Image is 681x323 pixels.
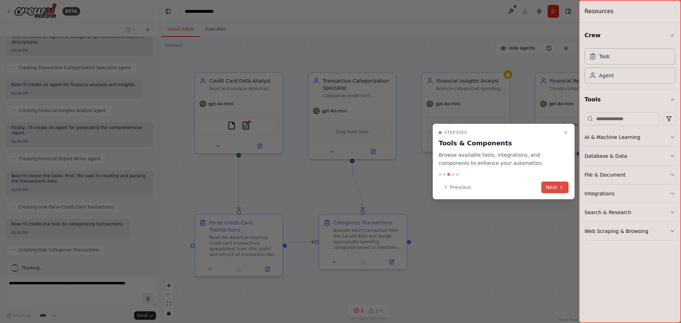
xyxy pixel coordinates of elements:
button: Hide left sidebar [163,6,173,16]
h3: Tools & Components [439,138,560,148]
button: Close walkthrough [561,128,570,137]
button: Next [541,182,569,193]
span: Step 3 of 5 [444,130,467,135]
button: Previous [439,182,475,193]
p: Browse available tools, integrations, and components to enhance your automation. [439,151,560,167]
